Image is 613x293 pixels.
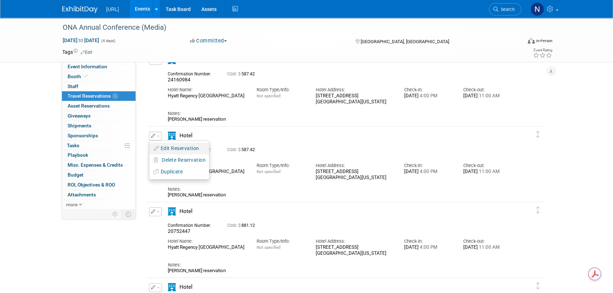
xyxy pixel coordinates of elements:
[168,221,217,228] div: Confirmation Number:
[68,192,96,197] span: Attachments
[67,143,79,148] span: Tasks
[256,87,305,93] div: Room Type/Info:
[227,71,241,76] span: Cost: $
[360,39,449,44] span: [GEOGRAPHIC_DATA], [GEOGRAPHIC_DATA]
[256,245,280,250] span: Not specified
[162,157,206,163] span: Delete Reservation
[536,131,540,138] i: Click and drag to move item
[419,169,437,174] span: 4:00 PM
[62,200,136,209] a: more
[84,74,88,78] i: Booth reservation complete
[463,238,512,245] div: Check-out:
[404,238,453,245] div: Check-in:
[315,93,393,105] div: [STREET_ADDRESS] [GEOGRAPHIC_DATA][US_STATE]
[68,103,110,109] span: Asset Reservations
[315,245,393,257] div: [STREET_ADDRESS] [GEOGRAPHIC_DATA][US_STATE]
[149,167,209,177] button: Duplicate
[463,93,512,99] div: [DATE]
[168,245,246,251] div: Hyatt Regency [GEOGRAPHIC_DATA]
[227,147,241,152] span: Cost: $
[315,169,393,181] div: [STREET_ADDRESS] [GEOGRAPHIC_DATA][US_STATE]
[168,69,217,77] div: Confirmation Number:
[227,71,258,76] span: 587.42
[168,110,512,117] div: Notes:
[536,282,540,289] i: Click and drag to move item
[68,74,89,79] span: Booth
[419,245,437,250] span: 4:00 PM
[168,228,190,234] span: 20752447
[168,262,512,268] div: Notes:
[62,37,99,44] span: [DATE] [DATE]
[106,6,119,12] span: [URL]
[227,223,258,228] span: 881.12
[480,37,552,47] div: Event Format
[62,72,136,81] a: Booth
[109,209,121,219] td: Personalize Event Tab Strip
[149,143,209,154] button: Edit Reservation
[533,48,552,52] div: Event Rating
[62,150,136,160] a: Playbook
[168,238,246,245] div: Hotel Name:
[62,111,136,121] a: Giveaways
[404,245,453,251] div: [DATE]
[62,160,136,170] a: Misc. Expenses & Credits
[168,132,176,140] i: Hotel
[489,3,521,16] a: Search
[62,101,136,111] a: Asset Reservations
[179,284,193,290] span: Hotel
[68,152,88,158] span: Playbook
[256,238,305,245] div: Room Type/Info:
[168,77,190,82] span: 24160984
[62,190,136,200] a: Attachments
[463,169,512,175] div: [DATE]
[68,182,115,188] span: ROI, Objectives & ROO
[528,38,535,44] img: Format-Inperson.png
[168,283,176,291] i: Hotel
[62,91,136,101] a: Travel Reservations6
[62,48,92,56] td: Tags
[404,162,453,169] div: Check-in:
[404,87,453,93] div: Check-in:
[179,208,193,214] span: Hotel
[188,37,230,45] button: Committed
[315,162,393,169] div: Hotel Address:
[68,162,123,168] span: Misc. Expenses & Credits
[149,155,209,165] button: Delete Reservation
[419,93,437,98] span: 4:00 PM
[78,38,84,43] span: to
[66,202,78,207] span: more
[498,7,515,12] span: Search
[463,245,512,251] div: [DATE]
[478,169,500,174] span: 11:00 AM
[62,180,136,190] a: ROI, Objectives & ROO
[81,50,92,55] a: Edit
[256,169,280,174] span: Not specified
[62,82,136,91] a: Staff
[168,87,246,93] div: Hotel Name:
[113,93,118,99] span: 6
[62,170,136,180] a: Budget
[256,162,305,169] div: Room Type/Info:
[62,141,136,150] a: Tasks
[68,133,98,138] span: Sponsorships
[227,223,241,228] span: Cost: $
[315,238,393,245] div: Hotel Address:
[168,93,246,99] div: Hyatt Regency [GEOGRAPHIC_DATA]
[463,162,512,169] div: Check-out:
[62,62,136,71] a: Event Information
[68,113,91,119] span: Giveaways
[101,39,115,43] span: (4 days)
[68,64,107,69] span: Event Information
[478,245,500,250] span: 11:00 AM
[168,186,512,193] div: Notes:
[68,123,91,128] span: Shipments
[62,6,98,13] img: ExhibitDay
[168,116,512,122] div: [PERSON_NAME] reservation
[315,87,393,93] div: Hotel Address:
[227,147,258,152] span: 587.42
[168,207,176,216] i: Hotel
[168,192,512,198] div: [PERSON_NAME] reservation
[404,93,453,99] div: [DATE]
[62,121,136,131] a: Shipments
[68,93,118,99] span: Travel Reservations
